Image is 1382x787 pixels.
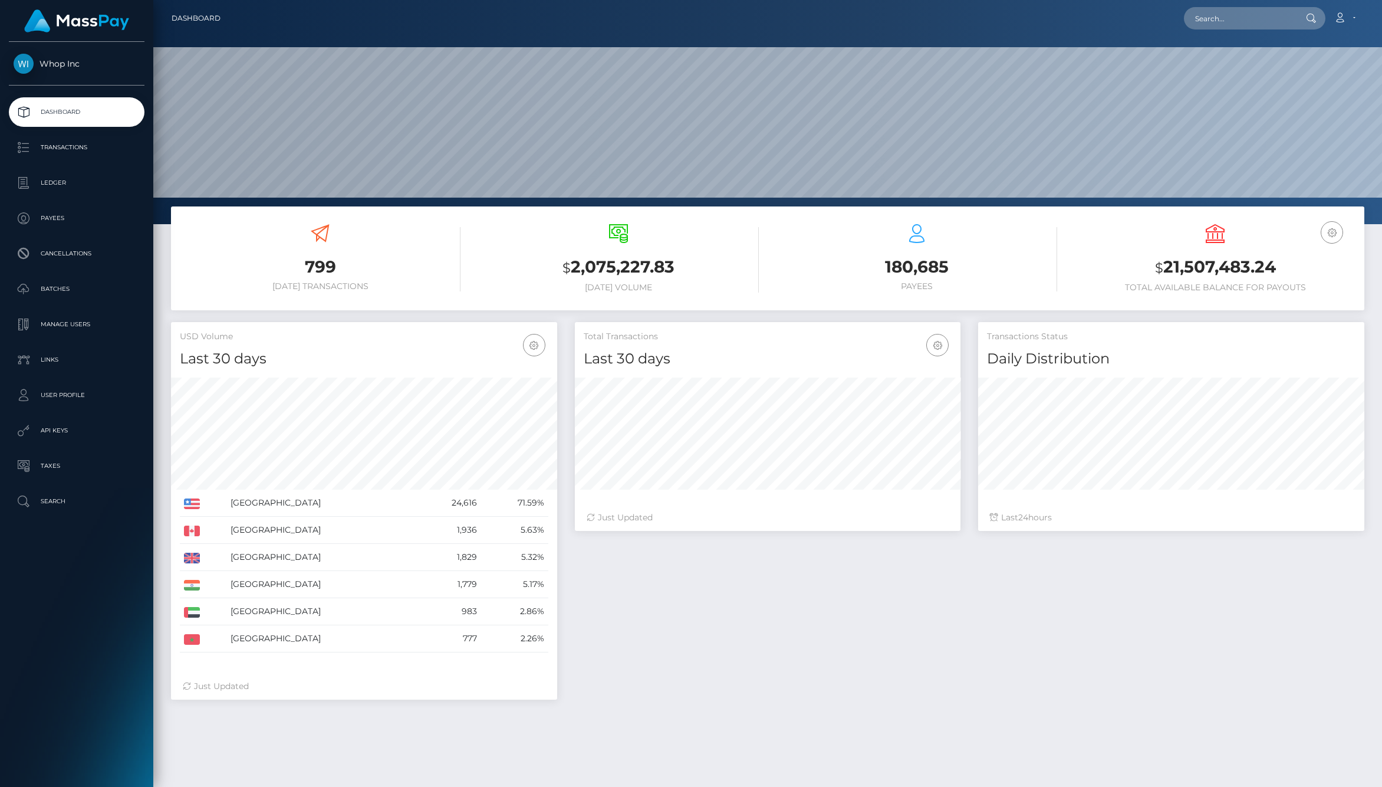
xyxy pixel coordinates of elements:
[584,331,952,343] h5: Total Transactions
[481,544,548,571] td: 5.32%
[14,139,140,156] p: Transactions
[776,281,1057,291] h6: Payees
[562,260,571,276] small: $
[14,386,140,404] p: User Profile
[1184,7,1295,29] input: Search...
[226,598,416,625] td: [GEOGRAPHIC_DATA]
[9,345,144,375] a: Links
[226,544,416,571] td: [GEOGRAPHIC_DATA]
[180,255,460,278] h3: 799
[481,598,548,625] td: 2.86%
[180,349,548,369] h4: Last 30 days
[584,349,952,369] h4: Last 30 days
[184,499,200,509] img: US.png
[416,571,481,598] td: 1,779
[416,598,481,625] td: 983
[184,607,200,618] img: AE.png
[226,490,416,517] td: [GEOGRAPHIC_DATA]
[990,511,1353,524] div: Last hours
[14,174,140,192] p: Ledger
[9,487,144,516] a: Search
[14,54,34,74] img: Whop Inc
[416,517,481,544] td: 1,936
[226,625,416,652] td: [GEOGRAPHIC_DATA]
[481,517,548,544] td: 5.63%
[478,255,759,280] h3: 2,075,227.83
[9,381,144,410] a: User Profile
[481,625,548,652] td: 2.26%
[9,58,144,69] span: Whop Inc
[184,553,200,563] img: GB.png
[416,544,481,571] td: 1,829
[987,331,1355,343] h5: Transactions Status
[776,255,1057,278] h3: 180,685
[481,571,548,598] td: 5.17%
[226,571,416,598] td: [GEOGRAPHIC_DATA]
[14,422,140,440] p: API Keys
[481,490,548,517] td: 71.59%
[14,316,140,333] p: Manage Users
[184,634,200,645] img: MA.png
[14,351,140,369] p: Links
[9,97,144,127] a: Dashboard
[9,451,144,481] a: Taxes
[24,9,129,32] img: MassPay Logo
[184,526,200,536] img: CA.png
[1018,512,1028,523] span: 24
[14,280,140,298] p: Batches
[478,283,759,293] h6: [DATE] Volume
[14,457,140,475] p: Taxes
[1075,283,1355,293] h6: Total Available Balance for Payouts
[14,209,140,227] p: Payees
[14,103,140,121] p: Dashboard
[987,349,1355,369] h4: Daily Distribution
[9,133,144,162] a: Transactions
[14,493,140,510] p: Search
[180,331,548,343] h5: USD Volume
[14,245,140,263] p: Cancellations
[180,281,460,291] h6: [DATE] Transactions
[1155,260,1163,276] small: $
[9,310,144,339] a: Manage Users
[9,274,144,304] a: Batches
[416,625,481,652] td: 777
[1075,255,1355,280] h3: 21,507,483.24
[9,204,144,233] a: Payees
[226,517,416,544] td: [GEOGRAPHIC_DATA]
[416,490,481,517] td: 24,616
[587,511,949,524] div: Just Updated
[172,6,221,31] a: Dashboard
[9,239,144,268] a: Cancellations
[9,416,144,445] a: API Keys
[184,580,200,591] img: IN.png
[183,680,545,693] div: Just Updated
[9,168,144,198] a: Ledger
